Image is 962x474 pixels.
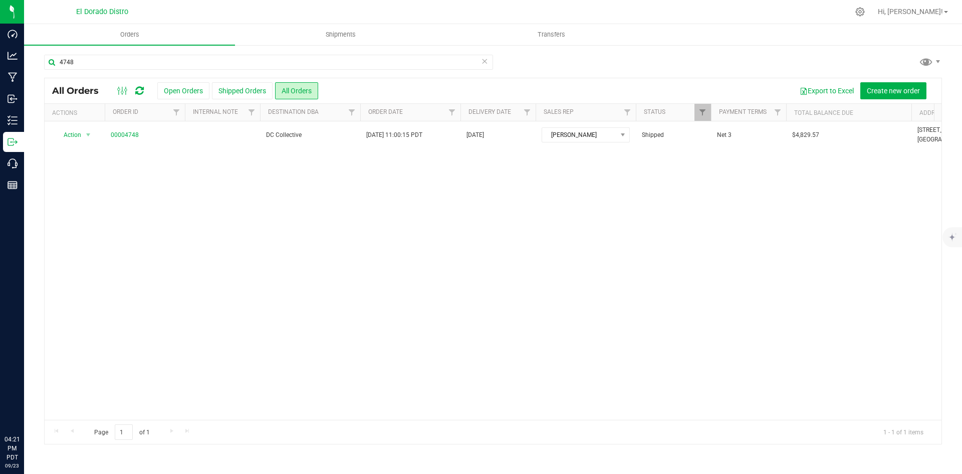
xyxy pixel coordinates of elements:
[854,7,866,17] div: Manage settings
[157,82,209,99] button: Open Orders
[8,180,18,190] inline-svg: Reports
[268,108,319,115] a: Destination DBA
[76,8,128,16] span: El Dorado Distro
[86,424,158,440] span: Page of 1
[875,424,931,439] span: 1 - 1 of 1 items
[694,104,711,121] a: Filter
[8,159,18,169] inline-svg: Call Center
[519,104,536,121] a: Filter
[542,128,617,142] span: [PERSON_NAME]
[444,104,460,121] a: Filter
[8,51,18,61] inline-svg: Analytics
[8,94,18,104] inline-svg: Inbound
[266,130,354,140] span: DC Collective
[366,130,422,140] span: [DATE] 11:00:15 PDT
[619,104,636,121] a: Filter
[235,24,446,45] a: Shipments
[5,462,20,469] p: 09/23
[52,109,101,116] div: Actions
[52,85,109,96] span: All Orders
[642,130,705,140] span: Shipped
[8,115,18,125] inline-svg: Inventory
[113,108,138,115] a: Order ID
[312,30,369,39] span: Shipments
[8,72,18,82] inline-svg: Manufacturing
[115,424,133,440] input: 1
[275,82,318,99] button: All Orders
[860,82,926,99] button: Create new order
[468,108,511,115] a: Delivery Date
[786,104,911,121] th: Total Balance Due
[544,108,574,115] a: Sales Rep
[168,104,185,121] a: Filter
[111,130,139,140] a: 00004748
[770,104,786,121] a: Filter
[8,29,18,39] inline-svg: Dashboard
[867,87,920,95] span: Create new order
[5,435,20,462] p: 04:21 PM PDT
[466,130,484,140] span: [DATE]
[8,137,18,147] inline-svg: Outbound
[55,128,82,142] span: Action
[792,130,819,140] span: $4,829.57
[719,108,767,115] a: Payment Terms
[10,394,40,424] iframe: Resource center
[193,108,238,115] a: Internal Note
[107,30,153,39] span: Orders
[212,82,273,99] button: Shipped Orders
[24,24,235,45] a: Orders
[524,30,579,39] span: Transfers
[481,55,488,68] span: Clear
[344,104,360,121] a: Filter
[793,82,860,99] button: Export to Excel
[368,108,403,115] a: Order Date
[717,130,780,140] span: Net 3
[44,55,493,70] input: Search Order ID, Destination, Customer PO...
[644,108,665,115] a: Status
[446,24,657,45] a: Transfers
[878,8,943,16] span: Hi, [PERSON_NAME]!
[244,104,260,121] a: Filter
[82,128,95,142] span: select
